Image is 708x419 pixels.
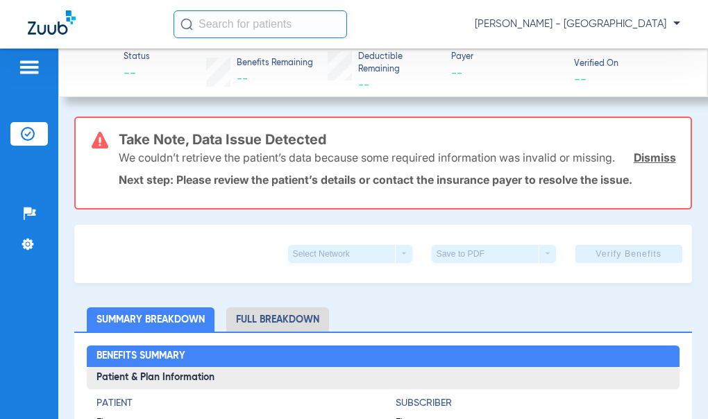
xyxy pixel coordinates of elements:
[119,132,675,146] h3: Take Note, Data Issue Detected
[119,151,615,164] p: We couldn’t retrieve the patient’s data because some required information was invalid or missing.
[180,18,193,31] img: Search Icon
[451,65,562,83] span: --
[475,17,680,31] span: [PERSON_NAME] - [GEOGRAPHIC_DATA]
[87,345,680,368] h2: Benefits Summary
[87,367,680,389] h3: Patient & Plan Information
[451,51,562,64] span: Payer
[358,80,369,91] span: --
[96,396,371,411] h4: Patient
[119,173,675,187] p: Next step: Please review the patient’s details or contact the insurance payer to resolve the issue.
[358,51,439,76] span: Deductible Remaining
[87,307,214,332] li: Summary Breakdown
[124,51,150,64] span: Status
[124,65,150,83] span: --
[226,307,329,332] li: Full Breakdown
[396,396,671,411] h4: Subscriber
[92,132,108,148] img: error-icon
[18,59,40,76] img: hamburger-icon
[639,352,708,419] iframe: Chat Widget
[237,58,313,70] span: Benefits Remaining
[174,10,347,38] input: Search for patients
[237,74,248,85] span: --
[574,71,587,86] span: --
[28,10,76,35] img: Zuub Logo
[634,151,676,164] a: Dismiss
[574,58,685,71] span: Verified On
